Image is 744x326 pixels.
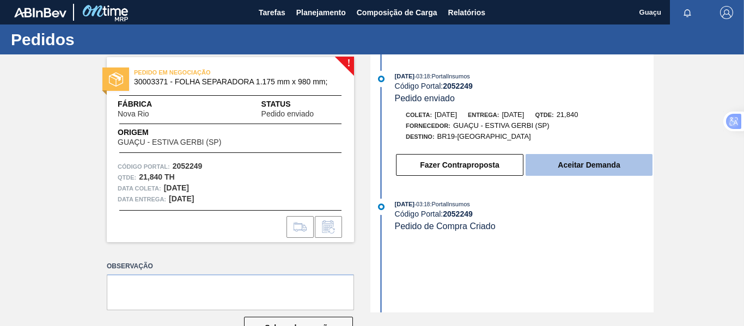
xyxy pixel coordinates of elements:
[118,161,170,172] span: Código Portal:
[443,210,473,218] strong: 2052249
[14,8,66,17] img: TNhmsLtSVTkK8tSr43FrP2fwEKptu5GPRR3wAAAABJRU5ErkJggg==
[557,110,578,119] span: 21,840
[526,154,652,176] button: Aceitar Demanda
[378,204,385,210] img: atual
[396,154,523,176] button: Fazer Contraproposta
[430,73,469,79] span: : PortalInsumos
[720,6,733,19] img: Logout
[261,110,314,118] span: Pedido enviado
[118,194,166,205] span: Data entrega:
[378,76,385,82] img: atual
[169,194,194,203] strong: [DATE]
[395,82,654,90] div: Código Portal:
[535,112,553,118] span: Qtde:
[259,6,285,19] span: Tarefas
[448,6,485,19] span: Relatórios
[139,173,174,181] strong: 21,840 TH
[395,73,414,79] span: [DATE]
[414,201,430,207] span: - 03:18
[118,110,149,118] span: Nova Rio
[118,127,252,138] span: Origem
[173,162,203,170] strong: 2052249
[109,72,123,87] img: status
[443,82,473,90] strong: 2052249
[453,121,550,130] span: GUAÇU - ESTIVA GERBI (SP)
[435,110,457,119] span: [DATE]
[118,183,161,194] span: Data coleta:
[107,259,354,274] label: Observação
[437,132,531,140] span: BR19-[GEOGRAPHIC_DATA]
[164,183,189,192] strong: [DATE]
[11,33,204,46] h1: Pedidos
[118,99,184,110] span: Fábrica
[406,133,435,140] span: Destino:
[134,78,332,86] span: 30003371 - FOLHA SEPARADORA 1.175 mm x 980 mm;
[118,172,136,183] span: Qtde :
[395,94,455,103] span: Pedido enviado
[468,112,499,118] span: Entrega:
[261,99,343,110] span: Status
[134,67,286,78] span: PEDIDO EM NEGOCIAÇÃO
[406,122,450,129] span: Fornecedor:
[395,201,414,207] span: [DATE]
[286,216,314,238] div: Ir para Composição de Carga
[670,5,705,20] button: Notificações
[430,201,469,207] span: : PortalInsumos
[315,216,342,238] div: Informar alteração no pedido
[406,112,432,118] span: Coleta:
[395,222,496,231] span: Pedido de Compra Criado
[502,110,524,119] span: [DATE]
[414,73,430,79] span: - 03:18
[357,6,437,19] span: Composição de Carga
[296,6,346,19] span: Planejamento
[395,210,654,218] div: Código Portal:
[118,138,221,146] span: GUAÇU - ESTIVA GERBI (SP)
